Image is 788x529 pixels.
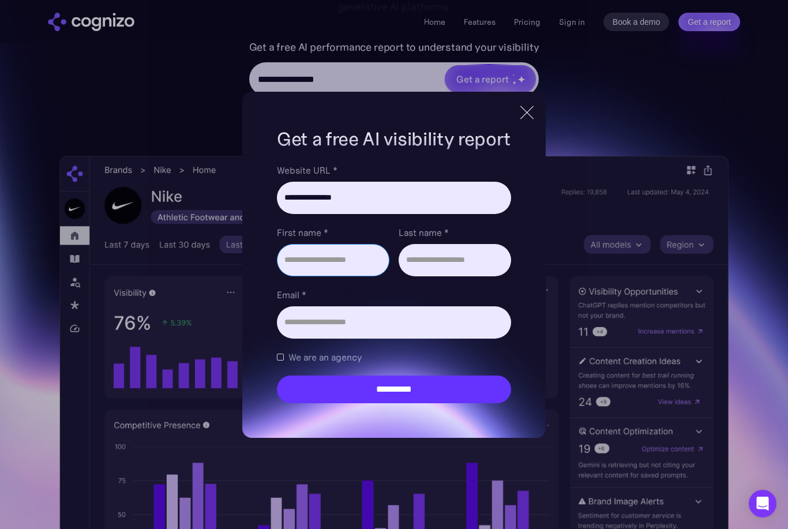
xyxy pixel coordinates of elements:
[399,226,511,239] label: Last name *
[277,163,511,403] form: Brand Report Form
[288,350,362,364] span: We are an agency
[277,288,511,302] label: Email *
[277,163,511,177] label: Website URL *
[277,126,511,152] h1: Get a free AI visibility report
[749,490,776,517] div: Open Intercom Messenger
[277,226,389,239] label: First name *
